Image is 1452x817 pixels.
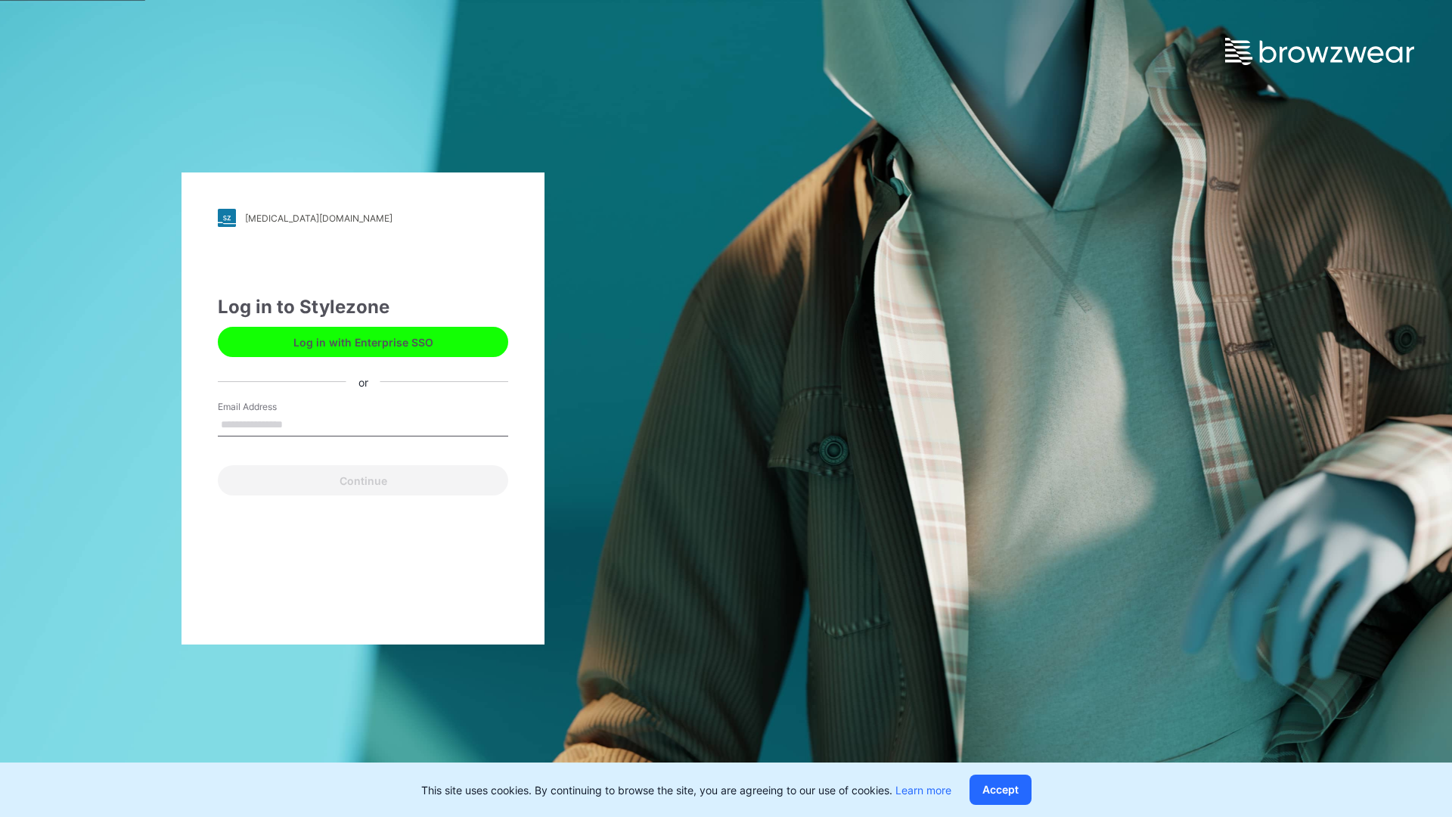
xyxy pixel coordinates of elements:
[346,374,380,390] div: or
[895,784,951,797] a: Learn more
[218,209,508,227] a: [MEDICAL_DATA][DOMAIN_NAME]
[218,294,508,321] div: Log in to Stylezone
[1225,38,1414,65] img: browzwear-logo.e42bd6dac1945053ebaf764b6aa21510.svg
[421,782,951,798] p: This site uses cookies. By continuing to browse the site, you are agreeing to our use of cookies.
[218,209,236,227] img: stylezone-logo.562084cfcfab977791bfbf7441f1a819.svg
[218,327,508,357] button: Log in with Enterprise SSO
[970,775,1032,805] button: Accept
[245,213,392,224] div: [MEDICAL_DATA][DOMAIN_NAME]
[218,400,324,414] label: Email Address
